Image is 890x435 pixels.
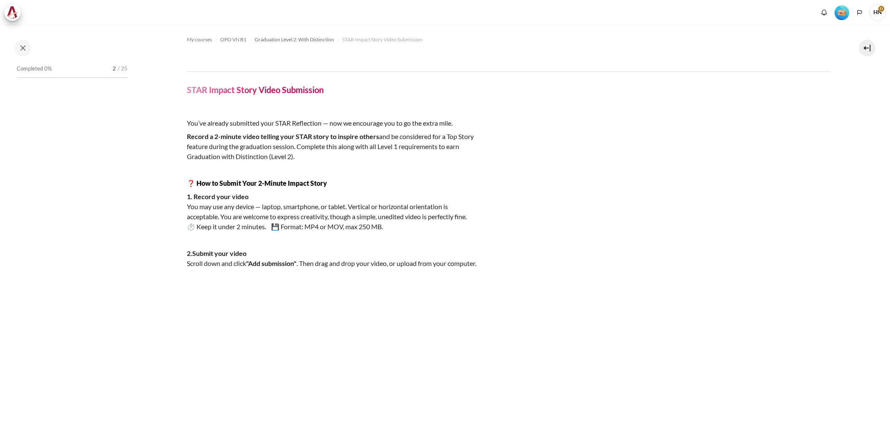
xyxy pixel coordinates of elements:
strong: Record a 2-minute video telling your STAR story to inspire others [187,132,379,140]
img: Level #1 [835,5,849,20]
a: User menu [869,4,886,21]
nav: Navigation bar [187,33,831,46]
p: You’ve already submitted your STAR Reflection — now we encourage you to go the extra mile. [187,118,479,128]
a: OPO VN B1 [220,35,246,45]
p: Scroll down and click . Then drag and drop your video, or upload from your computer. [187,248,479,268]
img: Architeck [7,6,18,19]
p: and be considered for a Top Story feature during the graduation session. Complete this along with... [187,132,479,162]
span: / 25 [118,65,128,73]
button: Languages [853,6,866,19]
a: Completed 0% 2 / 25 [17,63,128,86]
span: STAR Impact Story Video Submission [342,36,422,43]
a: Architeck Architeck [4,4,25,21]
span: Graduation Level 2: With Distinction [255,36,334,43]
span: 2 [113,65,116,73]
a: My courses [187,35,212,45]
span: My courses [187,36,212,43]
strong: 2.Submit your video [187,249,246,257]
strong: 1. Record your video [187,192,249,200]
a: STAR Impact Story Video Submission [342,35,422,45]
span: HN [869,4,886,21]
span: Completed 0% [17,65,52,73]
p: You may use any device — laptop, smartphone, or tablet. Vertical or horizontal orientation is acc... [187,192,479,232]
div: Show notification window with no new notifications [818,6,830,19]
strong: "Add submission" [246,259,297,267]
a: Graduation Level 2: With Distinction [255,35,334,45]
strong: ❓ How to Submit Your 2-Minute Impact Story [187,179,327,187]
a: Level #1 [831,5,852,20]
h4: STAR Impact Story Video Submission [187,84,324,95]
span: OPO VN B1 [220,36,246,43]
